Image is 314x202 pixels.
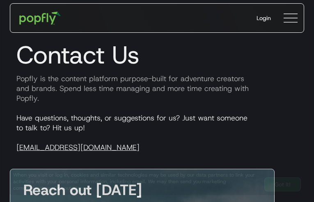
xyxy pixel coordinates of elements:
[10,74,304,103] p: Popfly is the content platform purpose-built for adventure creators and brands. Spend less time m...
[14,6,66,30] a: home
[10,40,304,70] h1: Contact Us
[264,177,301,191] a: Got It!
[250,7,277,29] a: Login
[257,14,271,22] div: Login
[10,113,304,152] p: Have questions, thoughts, or suggestions for us? Just want someone to talk to? Hit us up!
[77,185,87,191] a: here
[13,172,258,191] div: When you visit or log in, cookies and similar technologies may be used by our data partners to li...
[16,143,140,152] a: [EMAIL_ADDRESS][DOMAIN_NAME]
